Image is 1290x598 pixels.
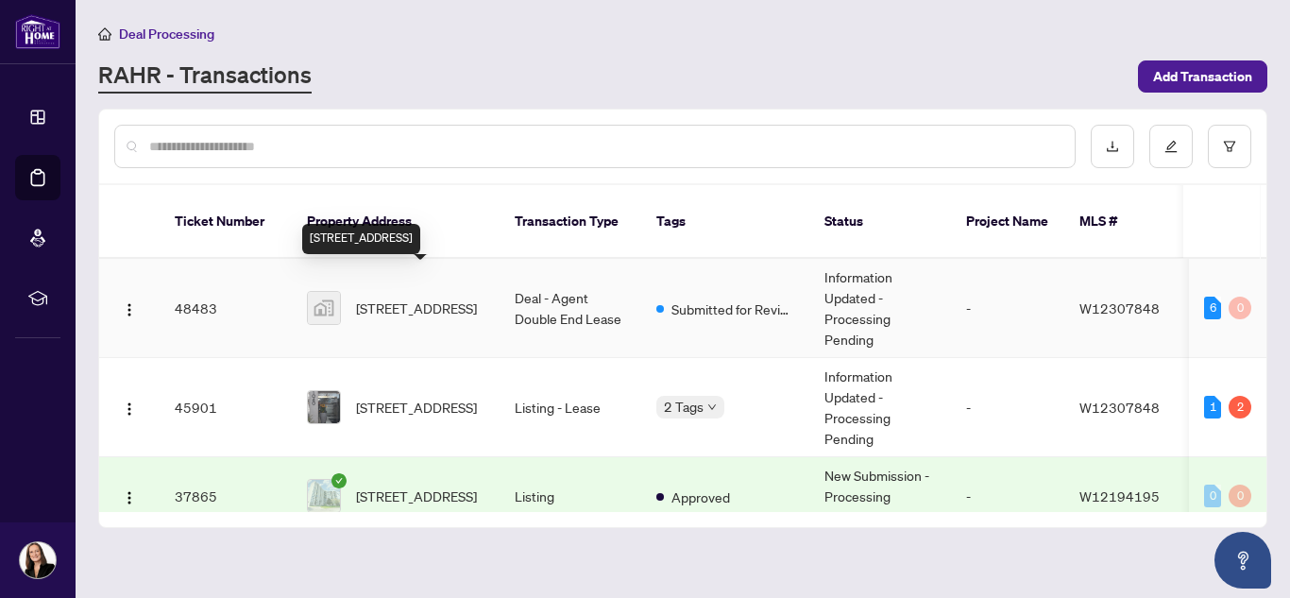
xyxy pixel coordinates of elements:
[809,259,951,358] td: Information Updated - Processing Pending
[302,224,420,254] div: [STREET_ADDRESS]
[671,487,730,507] span: Approved
[1091,125,1134,168] button: download
[1106,140,1119,153] span: download
[1064,185,1178,259] th: MLS #
[1229,297,1251,319] div: 0
[122,302,137,317] img: Logo
[114,293,144,323] button: Logo
[1204,485,1221,507] div: 0
[160,259,292,358] td: 48483
[1079,487,1160,504] span: W12194195
[951,358,1064,457] td: -
[356,397,477,418] span: [STREET_ADDRESS]
[1138,60,1267,93] button: Add Transaction
[1204,396,1221,419] div: 1
[119,26,214,43] span: Deal Processing
[951,259,1064,358] td: -
[20,542,56,578] img: Profile Icon
[1214,532,1271,589] button: Open asap
[308,292,340,324] img: thumbnail-img
[98,60,312,94] a: RAHR - Transactions
[1079,399,1160,416] span: W12307848
[809,457,951,536] td: New Submission - Processing Pending
[500,185,641,259] th: Transaction Type
[15,14,60,49] img: logo
[331,473,347,488] span: check-circle
[1153,61,1252,92] span: Add Transaction
[1204,297,1221,319] div: 6
[500,358,641,457] td: Listing - Lease
[98,27,111,41] span: home
[292,185,500,259] th: Property Address
[809,358,951,457] td: Information Updated - Processing Pending
[1079,299,1160,316] span: W12307848
[1229,485,1251,507] div: 0
[160,457,292,536] td: 37865
[356,298,477,318] span: [STREET_ADDRESS]
[671,299,794,319] span: Submitted for Review
[641,185,809,259] th: Tags
[951,457,1064,536] td: -
[664,396,704,418] span: 2 Tags
[160,358,292,457] td: 45901
[809,185,951,259] th: Status
[951,185,1064,259] th: Project Name
[308,391,340,423] img: thumbnail-img
[356,486,477,506] span: [STREET_ADDRESS]
[160,185,292,259] th: Ticket Number
[122,490,137,505] img: Logo
[707,402,717,412] span: down
[500,457,641,536] td: Listing
[114,481,144,511] button: Logo
[1229,396,1251,419] div: 2
[1149,125,1193,168] button: edit
[1164,140,1178,153] span: edit
[308,480,340,512] img: thumbnail-img
[1208,125,1251,168] button: filter
[114,392,144,422] button: Logo
[500,259,641,358] td: Deal - Agent Double End Lease
[122,402,137,417] img: Logo
[1223,140,1236,153] span: filter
